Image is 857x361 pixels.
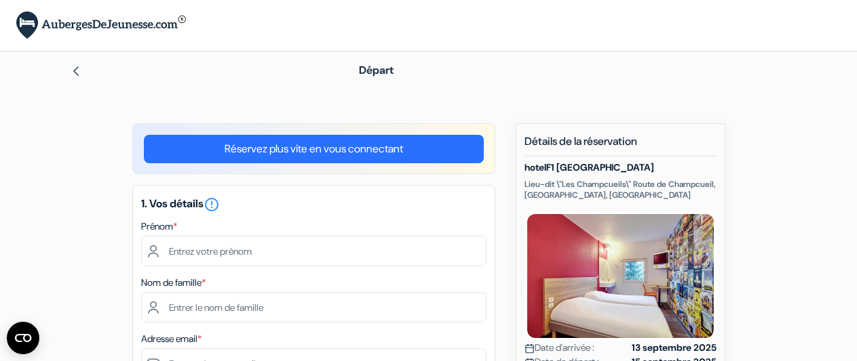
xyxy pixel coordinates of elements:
[525,135,717,156] h5: Détails de la réservation
[7,322,39,354] button: Ouvrir le widget CMP
[525,343,535,354] img: calendar.svg
[16,12,186,39] img: AubergesDeJeunesse.com
[632,341,717,355] strong: 13 septembre 2025
[204,196,220,211] a: error_outline
[525,341,594,355] span: Date d'arrivée :
[141,219,177,234] label: Prénom
[359,63,394,77] span: Départ
[525,162,717,173] h5: hotelF1 [GEOGRAPHIC_DATA]
[141,292,487,322] input: Entrer le nom de famille
[141,332,202,346] label: Adresse email
[141,236,487,266] input: Entrez votre prénom
[141,196,487,213] h5: 1. Vos détails
[141,276,206,290] label: Nom de famille
[144,135,484,163] a: Réservez plus vite en vous connectant
[525,179,717,200] p: Lieu-dit \"Les Champcueils\" Route de Champcueil, [GEOGRAPHIC_DATA], [GEOGRAPHIC_DATA]
[71,66,81,77] img: left_arrow.svg
[204,196,220,213] i: error_outline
